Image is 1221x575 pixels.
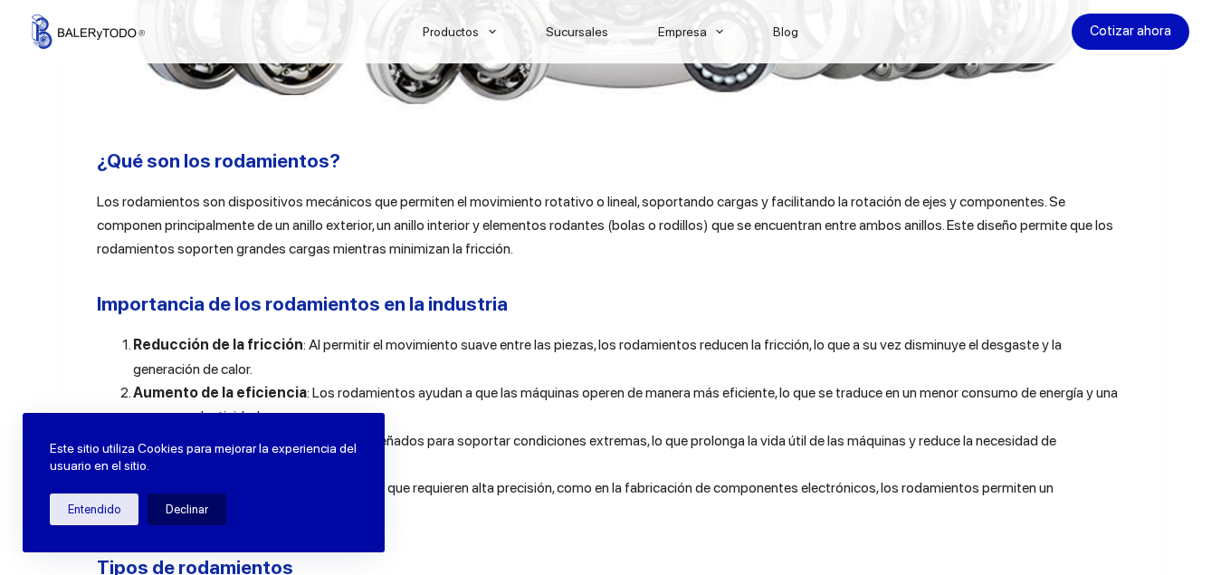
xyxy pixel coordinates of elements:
span: : Los rodamientos ayudan a que las máquinas operen de manera más eficiente, lo que se traduce en ... [133,384,1118,425]
span: : Los rodamientos están diseñados para soportar condiciones extremas, lo que prolonga la vida úti... [133,432,1056,473]
b: Aumento de la eficiencia [133,384,307,401]
img: Balerytodo [32,14,145,49]
b: Reducción de la fricción [133,336,303,353]
span: Los rodamientos son dispositivos mecánicos que permiten el movimiento rotativo o lineal, soportan... [97,193,1113,258]
b: ¿Qué son los rodamientos? [97,149,340,172]
b: Importancia de los rodamientos en la industria [97,292,508,315]
span: : Al permitir el movimiento suave entre las piezas, los rodamientos reducen la fricción, lo que a... [133,336,1062,377]
span: : En aplicaciones que requieren alta precisión, como en la fabricación de componentes electrónico... [133,479,1054,520]
button: Entendido [50,494,138,525]
p: Este sitio utiliza Cookies para mejorar la experiencia del usuario en el sitio. [50,440,358,475]
button: Declinar [148,494,226,525]
a: Cotizar ahora [1072,14,1189,50]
